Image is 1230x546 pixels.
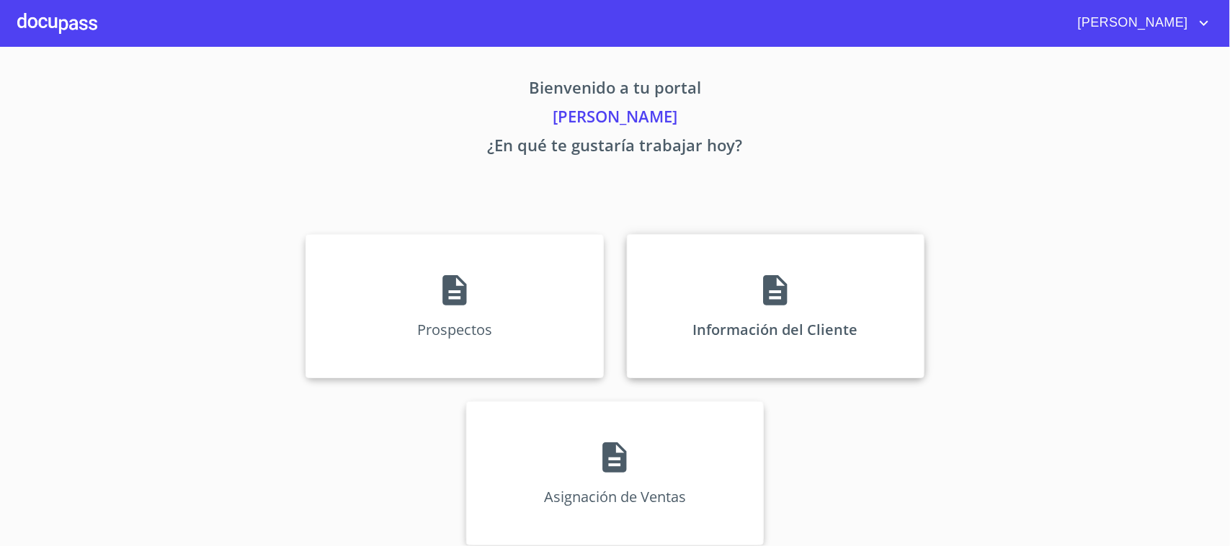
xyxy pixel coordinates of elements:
p: ¿En qué te gustaría trabajar hoy? [171,133,1059,162]
p: Información del Cliente [693,320,858,339]
button: account of current user [1067,12,1213,35]
p: [PERSON_NAME] [171,104,1059,133]
span: [PERSON_NAME] [1067,12,1195,35]
p: Bienvenido a tu portal [171,76,1059,104]
p: Asignación de Ventas [544,487,686,506]
p: Prospectos [417,320,492,339]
